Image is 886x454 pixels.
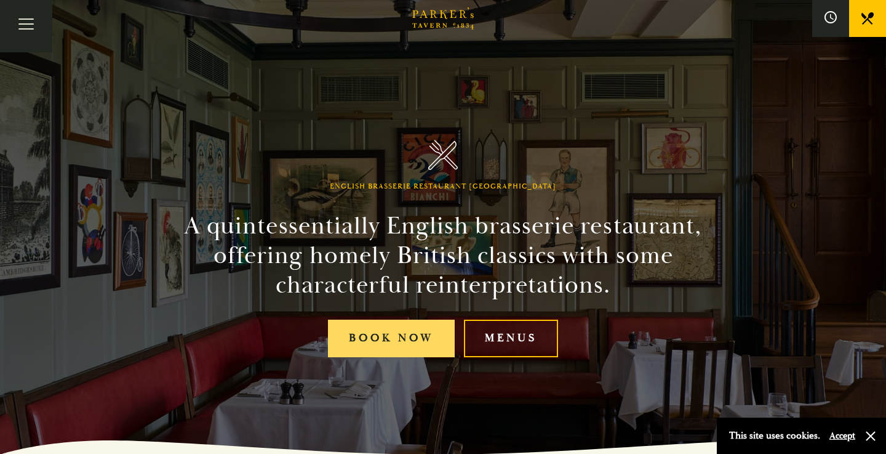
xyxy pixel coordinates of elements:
[162,211,724,300] h2: A quintessentially English brasserie restaurant, offering homely British classics with some chara...
[829,430,855,442] button: Accept
[330,182,556,191] h1: English Brasserie Restaurant [GEOGRAPHIC_DATA]
[428,140,458,170] img: Parker's Tavern Brasserie Cambridge
[464,320,558,357] a: Menus
[864,430,877,442] button: Close and accept
[328,320,455,357] a: Book Now
[729,427,820,445] p: This site uses cookies.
